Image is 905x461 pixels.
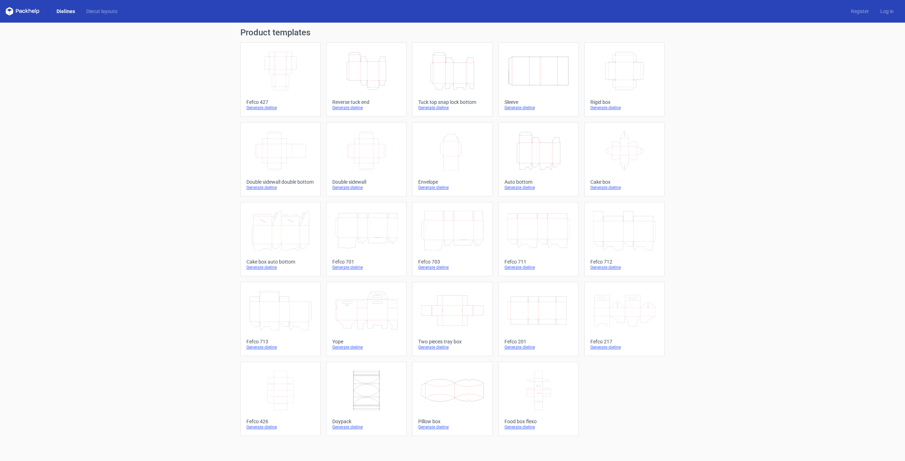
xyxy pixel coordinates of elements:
[504,259,573,265] div: Fefco 711
[412,282,492,356] a: Two pieces tray boxGenerate dieline
[246,339,315,344] div: Fefco 713
[412,122,492,196] a: EnvelopeGenerate dieline
[498,202,579,276] a: Fefco 711Generate dieline
[240,202,321,276] a: Cake box auto bottomGenerate dieline
[504,424,573,430] div: Generate dieline
[590,265,659,270] div: Generate dieline
[246,99,315,105] div: Fefco 427
[332,105,401,111] div: Generate dieline
[590,344,659,350] div: Generate dieline
[875,8,899,15] a: Log in
[332,259,401,265] div: Fefco 701
[326,122,407,196] a: Double sidewallGenerate dieline
[584,202,665,276] a: Fefco 712Generate dieline
[590,99,659,105] div: Rigid box
[326,42,407,117] a: Reverse tuck endGenerate dieline
[246,419,315,424] div: Fefco 426
[418,344,486,350] div: Generate dieline
[418,179,486,185] div: Envelope
[498,42,579,117] a: SleeveGenerate dieline
[504,339,573,344] div: Fefco 201
[332,424,401,430] div: Generate dieline
[246,105,315,111] div: Generate dieline
[418,424,486,430] div: Generate dieline
[498,282,579,356] a: Fefco 201Generate dieline
[240,28,665,37] h1: Product templates
[418,259,486,265] div: Fefco 703
[246,344,315,350] div: Generate dieline
[332,185,401,190] div: Generate dieline
[418,339,486,344] div: Two pieces tray box
[246,185,315,190] div: Generate dieline
[584,122,665,196] a: Cake boxGenerate dieline
[326,362,407,436] a: DoypackGenerate dieline
[412,362,492,436] a: Pillow boxGenerate dieline
[845,8,875,15] a: Register
[590,105,659,111] div: Generate dieline
[584,42,665,117] a: Rigid boxGenerate dieline
[246,424,315,430] div: Generate dieline
[584,282,665,356] a: Fefco 217Generate dieline
[418,185,486,190] div: Generate dieline
[81,8,123,15] a: Diecut layouts
[246,259,315,265] div: Cake box auto bottom
[498,362,579,436] a: Food box flexoGenerate dieline
[590,185,659,190] div: Generate dieline
[240,122,321,196] a: Double sidewall double bottomGenerate dieline
[332,265,401,270] div: Generate dieline
[418,419,486,424] div: Pillow box
[504,265,573,270] div: Generate dieline
[504,105,573,111] div: Generate dieline
[51,8,81,15] a: Dielines
[418,99,486,105] div: Tuck top snap lock bottom
[332,339,401,344] div: Yope
[240,362,321,436] a: Fefco 426Generate dieline
[412,202,492,276] a: Fefco 703Generate dieline
[246,265,315,270] div: Generate dieline
[332,179,401,185] div: Double sidewall
[418,105,486,111] div: Generate dieline
[332,344,401,350] div: Generate dieline
[332,99,401,105] div: Reverse tuck end
[326,282,407,356] a: YopeGenerate dieline
[504,419,573,424] div: Food box flexo
[504,99,573,105] div: Sleeve
[412,42,492,117] a: Tuck top snap lock bottomGenerate dieline
[504,344,573,350] div: Generate dieline
[240,42,321,117] a: Fefco 427Generate dieline
[504,179,573,185] div: Auto bottom
[418,265,486,270] div: Generate dieline
[240,282,321,356] a: Fefco 713Generate dieline
[590,339,659,344] div: Fefco 217
[498,122,579,196] a: Auto bottomGenerate dieline
[332,419,401,424] div: Doypack
[590,179,659,185] div: Cake box
[504,185,573,190] div: Generate dieline
[590,259,659,265] div: Fefco 712
[246,179,315,185] div: Double sidewall double bottom
[326,202,407,276] a: Fefco 701Generate dieline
